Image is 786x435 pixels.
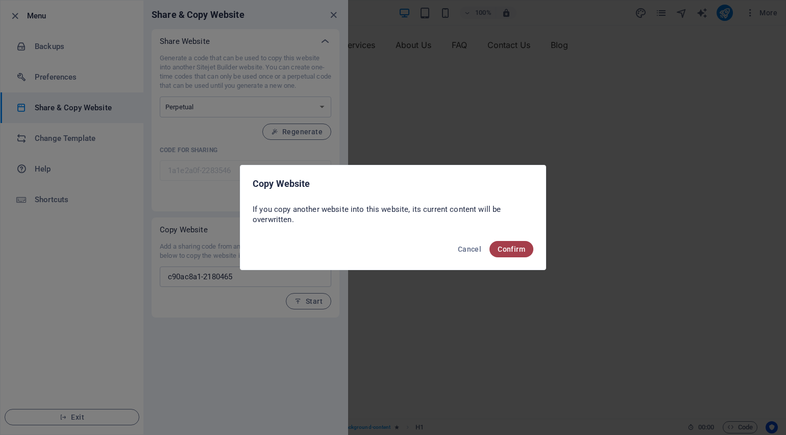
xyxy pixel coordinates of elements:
[498,245,525,253] span: Confirm
[458,245,481,253] span: Cancel
[253,204,533,225] p: If you copy another website into this website, its current content will be overwritten.
[253,178,533,190] h2: Copy Website
[454,241,485,257] button: Cancel
[489,241,533,257] button: Confirm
